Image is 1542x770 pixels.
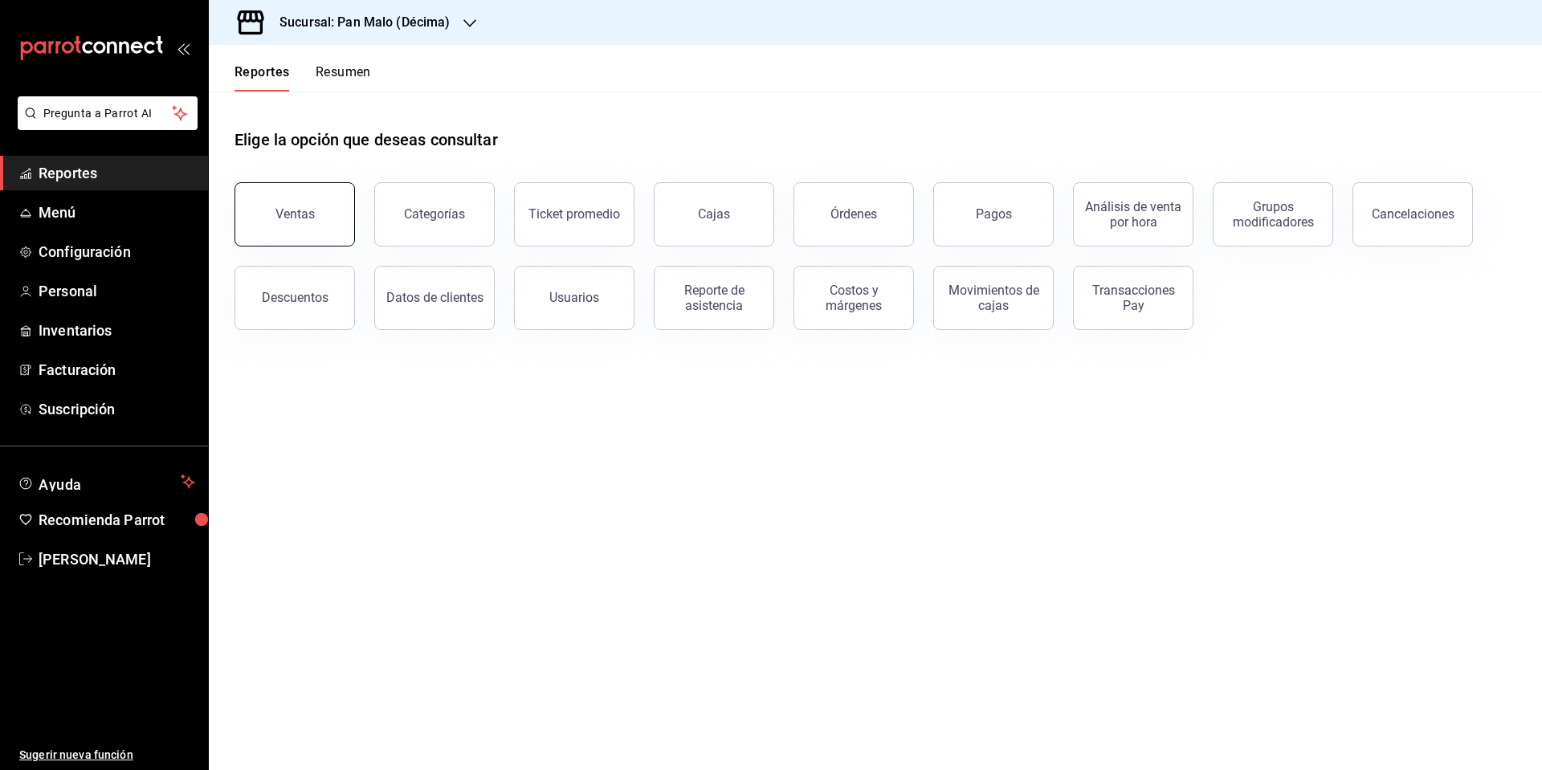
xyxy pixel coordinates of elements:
button: Categorías [374,182,495,246]
div: Costos y márgenes [804,283,904,313]
h1: Elige la opción que deseas consultar [235,128,498,152]
button: Cancelaciones [1352,182,1473,246]
button: Grupos modificadores [1213,182,1333,246]
div: Ticket promedio [528,206,620,222]
button: Pagos [933,182,1054,246]
span: Ayuda [39,472,174,491]
div: Ventas [275,206,315,222]
button: Análisis de venta por hora [1073,182,1193,246]
span: Sugerir nueva función [19,747,195,764]
button: Movimientos de cajas [933,266,1054,330]
a: Cajas [654,182,774,246]
div: Cancelaciones [1372,206,1454,222]
span: Menú [39,202,195,223]
span: Configuración [39,241,195,263]
button: Ticket promedio [514,182,634,246]
button: open_drawer_menu [177,42,190,55]
button: Resumen [316,64,371,92]
button: Costos y márgenes [793,266,914,330]
button: Órdenes [793,182,914,246]
div: Cajas [698,205,731,224]
div: Categorías [404,206,465,222]
button: Pregunta a Parrot AI [18,96,198,130]
div: Órdenes [830,206,877,222]
h3: Sucursal: Pan Malo (Décima) [267,13,451,32]
span: Facturación [39,359,195,381]
span: [PERSON_NAME] [39,548,195,570]
div: Datos de clientes [386,290,483,305]
button: Transacciones Pay [1073,266,1193,330]
div: Usuarios [549,290,599,305]
span: Inventarios [39,320,195,341]
div: Reporte de asistencia [664,283,764,313]
div: navigation tabs [235,64,371,92]
button: Reportes [235,64,290,92]
button: Ventas [235,182,355,246]
div: Grupos modificadores [1223,199,1323,230]
a: Pregunta a Parrot AI [11,116,198,133]
button: Usuarios [514,266,634,330]
div: Transacciones Pay [1083,283,1183,313]
button: Descuentos [235,266,355,330]
span: Pregunta a Parrot AI [43,105,173,122]
div: Pagos [976,206,1012,222]
button: Datos de clientes [374,266,495,330]
button: Reporte de asistencia [654,266,774,330]
span: Reportes [39,162,195,184]
span: Personal [39,280,195,302]
div: Movimientos de cajas [944,283,1043,313]
span: Recomienda Parrot [39,509,195,531]
div: Análisis de venta por hora [1083,199,1183,230]
span: Suscripción [39,398,195,420]
div: Descuentos [262,290,328,305]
